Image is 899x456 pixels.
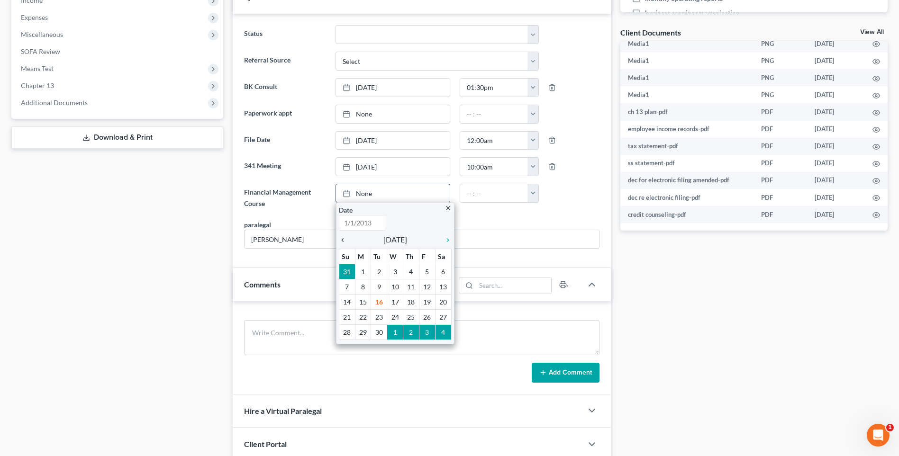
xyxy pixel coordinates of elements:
[21,30,63,38] span: Miscellaneous
[807,52,865,69] td: [DATE]
[435,294,451,309] td: 20
[620,69,754,86] td: Media1
[244,406,322,415] span: Hire a Virtual Paralegal
[419,279,435,294] td: 12
[371,309,387,324] td: 23
[867,424,890,447] iframe: Intercom live chat
[754,86,807,103] td: PNG
[754,206,807,223] td: PDF
[403,264,419,279] td: 4
[339,309,355,324] td: 21
[336,132,450,150] a: [DATE]
[339,294,355,309] td: 14
[476,277,551,294] input: Search...
[445,202,452,213] a: close
[754,121,807,138] td: PDF
[754,103,807,120] td: PDF
[339,205,353,215] label: Date
[435,279,451,294] td: 13
[21,47,60,55] span: SOFA Review
[239,105,330,124] label: Paperwork appt
[435,249,451,264] th: Sa
[403,279,419,294] td: 11
[355,309,371,324] td: 22
[460,158,528,176] input: -- : --
[244,220,271,230] div: paralegal
[244,280,281,289] span: Comments
[460,184,528,202] input: -- : --
[336,158,450,176] a: [DATE]
[807,121,865,138] td: [DATE]
[435,309,451,324] td: 27
[336,79,450,97] a: [DATE]
[371,279,387,294] td: 9
[355,294,371,309] td: 15
[387,249,403,264] th: W
[807,189,865,206] td: [DATE]
[645,8,740,18] span: business case income projection
[403,309,419,324] td: 25
[21,81,54,89] span: Chapter 13
[419,249,435,264] th: F
[339,249,355,264] th: Su
[807,138,865,155] td: [DATE]
[754,52,807,69] td: PNG
[620,27,681,37] div: Client Documents
[11,126,223,149] a: Download & Print
[886,424,894,431] span: 1
[13,43,223,60] a: SOFA Review
[387,324,403,340] td: 1
[403,324,419,340] td: 2
[239,131,330,150] label: File Date
[355,249,371,264] th: M
[860,29,884,36] a: View All
[339,215,386,231] input: 1/1/2013
[807,69,865,86] td: [DATE]
[371,324,387,340] td: 30
[239,184,330,212] label: Financial Management Course
[620,35,754,52] td: Media1
[620,155,754,172] td: ss statement-pdf
[435,324,451,340] td: 4
[371,294,387,309] td: 16
[244,439,287,448] span: Client Portal
[807,206,865,223] td: [DATE]
[339,324,355,340] td: 28
[620,52,754,69] td: Media1
[239,78,330,97] label: BK Consult
[383,234,407,245] span: [DATE]
[807,172,865,189] td: [DATE]
[355,279,371,294] td: 8
[21,64,54,72] span: Means Test
[807,103,865,120] td: [DATE]
[355,324,371,340] td: 29
[620,172,754,189] td: dec for electronic filing amended-pdf
[336,184,450,202] a: None
[339,279,355,294] td: 7
[387,279,403,294] td: 10
[439,234,452,245] a: chevron_right
[387,264,403,279] td: 3
[445,205,452,212] i: close
[339,236,351,244] i: chevron_left
[245,230,599,248] input: --
[807,86,865,103] td: [DATE]
[754,69,807,86] td: PNG
[754,189,807,206] td: PDF
[620,103,754,120] td: ch 13 plan-pdf
[239,25,330,44] label: Status
[239,157,330,176] label: 341 Meeting
[620,121,754,138] td: employee income records-pdf
[239,52,330,71] label: Referral Source
[339,264,355,279] td: 31
[21,98,88,107] span: Additional Documents
[371,264,387,279] td: 2
[620,189,754,206] td: dec re electronic filing-pdf
[532,363,599,383] button: Add Comment
[754,35,807,52] td: PNG
[387,294,403,309] td: 17
[355,264,371,279] td: 1
[460,132,528,150] input: -- : --
[439,236,452,244] i: chevron_right
[339,234,351,245] a: chevron_left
